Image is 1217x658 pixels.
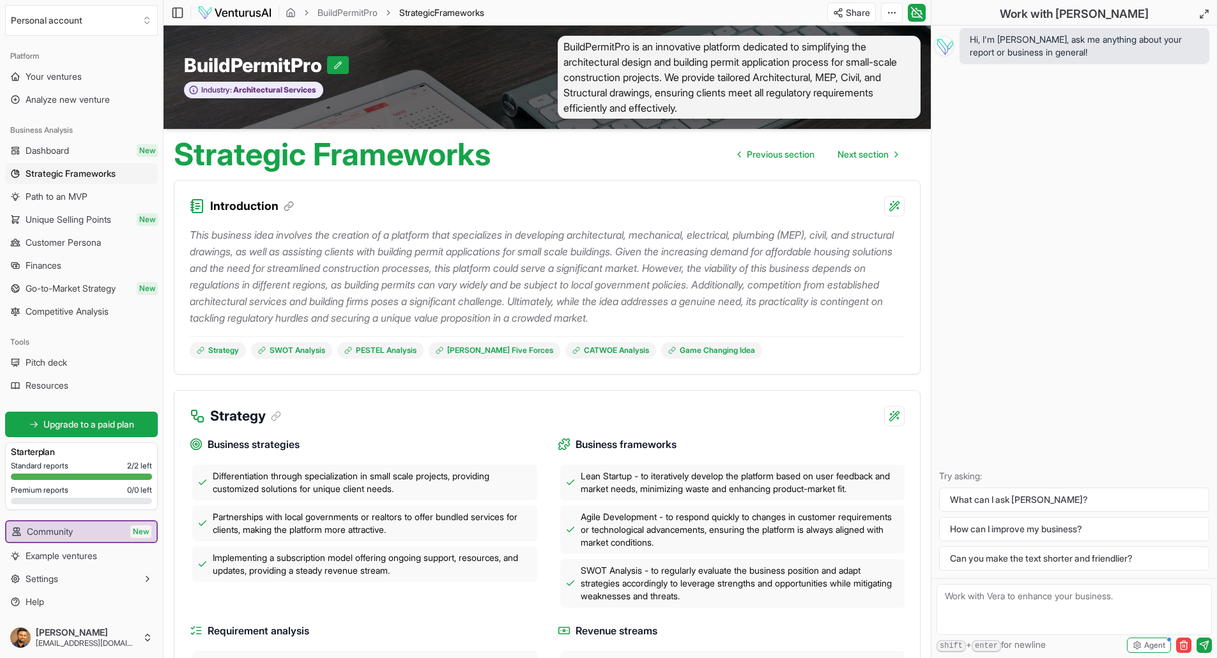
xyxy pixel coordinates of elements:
[184,82,323,99] button: Industry:Architectural Services
[6,521,157,542] a: CommunityNew
[127,485,152,495] span: 0 / 0 left
[286,6,484,19] nav: breadcrumb
[846,6,870,19] span: Share
[939,470,1209,482] p: Try asking:
[26,190,88,203] span: Path to an MVP
[939,517,1209,541] button: How can I improve my business?
[213,470,532,495] span: Differentiation through specialization in small scale projects, providing customized solutions fo...
[26,572,58,585] span: Settings
[434,7,484,18] span: Frameworks
[5,120,158,140] div: Business Analysis
[5,209,158,230] a: Unique Selling PointsNew
[210,406,281,426] h3: Strategy
[36,627,137,638] span: [PERSON_NAME]
[26,595,44,608] span: Help
[429,342,560,359] a: [PERSON_NAME] Five Forces
[576,623,657,639] span: Revenue streams
[5,592,158,612] a: Help
[26,550,97,562] span: Example ventures
[838,148,889,161] span: Next section
[26,305,109,318] span: Competitive Analysis
[26,282,116,295] span: Go-to-Market Strategy
[5,140,158,161] a: DashboardNew
[137,282,158,295] span: New
[127,461,152,471] span: 2 / 2 left
[5,301,158,322] a: Competitive Analysis
[5,569,158,589] button: Settings
[565,342,656,359] a: CATWOE Analysis
[939,488,1209,512] button: What can I ask [PERSON_NAME]?
[137,213,158,226] span: New
[174,139,491,170] h1: Strategic Frameworks
[26,144,69,157] span: Dashboard
[197,5,272,20] img: logo
[251,342,332,359] a: SWOT Analysis
[5,278,158,299] a: Go-to-Market StrategyNew
[5,66,158,87] a: Your ventures
[26,167,116,180] span: Strategic Frameworks
[5,352,158,373] a: Pitch deck
[10,627,31,648] img: ALV-UjU2rT89zJ5rRzwV3nP7Ru9faadgiEo2QNeT1CDYcerDGUSck7giRfZ1N6Ezqdo_I-qKyJ6CVbAP_eh8FhgZJ4FlNvg6u...
[201,85,232,95] span: Industry:
[26,70,82,83] span: Your ventures
[26,259,61,272] span: Finances
[827,142,908,167] a: Go to next page
[208,437,300,452] span: Business strategies
[190,227,905,326] p: This business idea involves the creation of a platform that specializes in developing architectur...
[576,437,677,452] span: Business frameworks
[581,564,900,602] span: SWOT Analysis - to regularly evaluate the business position and adapt strategies accordingly to l...
[939,546,1209,571] button: Can you make the text shorter and friendlier?
[137,144,158,157] span: New
[972,640,1001,652] kbd: enter
[26,236,101,249] span: Customer Persona
[337,342,424,359] a: PESTEL Analysis
[5,332,158,352] div: Tools
[827,3,876,23] button: Share
[210,197,294,215] h3: Introduction
[5,163,158,184] a: Strategic Frameworks
[5,255,158,276] a: Finances
[558,36,921,119] span: BuildPermitPro is an innovative platform dedicated to simplifying the architectural design and bu...
[27,525,73,538] span: Community
[661,342,762,359] a: Game Changing Idea
[184,54,327,77] span: BuildPermitPro
[747,148,815,161] span: Previous section
[26,213,111,226] span: Unique Selling Points
[399,6,484,19] span: StrategicFrameworks
[937,638,1046,652] span: + for newline
[11,461,68,471] span: Standard reports
[26,356,67,369] span: Pitch deck
[5,186,158,207] a: Path to an MVP
[5,546,158,566] a: Example ventures
[937,640,966,652] kbd: shift
[213,511,532,536] span: Partnerships with local governments or realtors to offer bundled services for clients, making the...
[26,93,110,106] span: Analyze new venture
[208,623,309,639] span: Requirement analysis
[11,485,68,495] span: Premium reports
[232,85,316,95] span: Architectural Services
[43,418,134,431] span: Upgrade to a paid plan
[1127,638,1171,653] button: Agent
[728,142,908,167] nav: pagination
[5,622,158,653] button: [PERSON_NAME][EMAIL_ADDRESS][DOMAIN_NAME]
[970,33,1199,59] span: Hi, I'm [PERSON_NAME], ask me anything about your report or business in general!
[5,412,158,437] a: Upgrade to a paid plan
[130,525,151,538] span: New
[318,6,378,19] a: BuildPermitPro
[5,46,158,66] div: Platform
[581,470,900,495] span: Lean Startup - to iteratively develop the platform based on user feedback and market needs, minim...
[36,638,137,648] span: [EMAIL_ADDRESS][DOMAIN_NAME]
[26,379,68,392] span: Resources
[5,5,158,36] button: Select an organization
[5,232,158,253] a: Customer Persona
[213,551,532,577] span: Implementing a subscription model offering ongoing support, resources, and updates, providing a s...
[11,445,152,458] h3: Starter plan
[581,511,900,549] span: Agile Development - to respond quickly to changes in customer requirements or technological advan...
[190,342,246,359] a: Strategy
[1000,5,1149,23] h2: Work with [PERSON_NAME]
[5,89,158,110] a: Analyze new venture
[5,375,158,396] a: Resources
[934,36,954,56] img: Vera
[1144,640,1165,650] span: Agent
[728,142,825,167] a: Go to previous page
